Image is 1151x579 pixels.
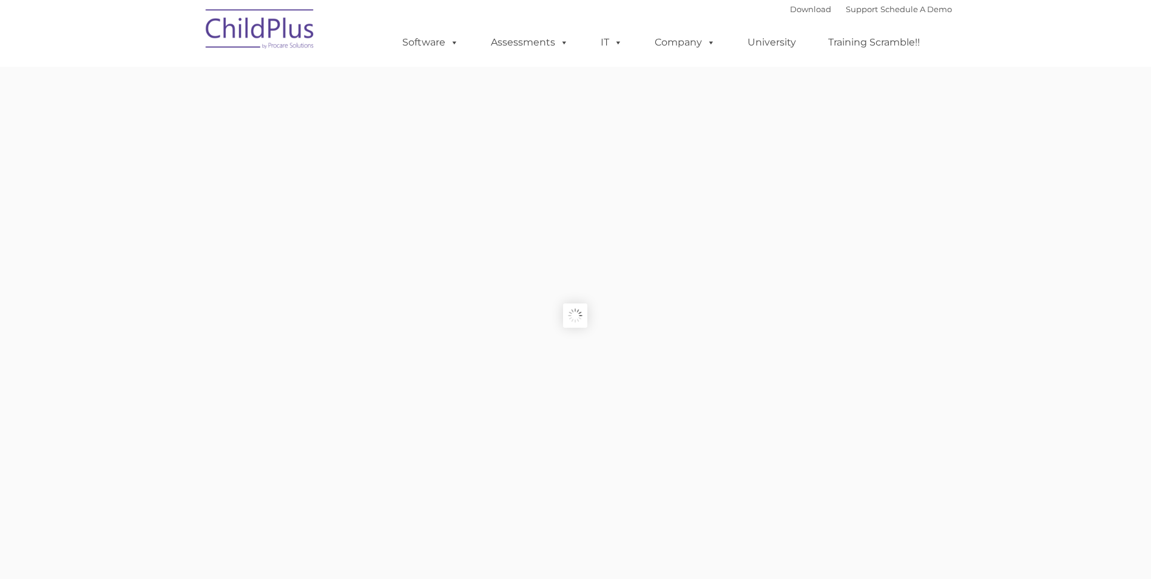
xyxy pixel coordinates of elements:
[200,1,321,61] img: ChildPlus by Procare Solutions
[643,30,727,55] a: Company
[880,4,952,14] a: Schedule A Demo
[589,30,635,55] a: IT
[479,30,581,55] a: Assessments
[735,30,808,55] a: University
[390,30,471,55] a: Software
[790,4,952,14] font: |
[816,30,932,55] a: Training Scramble!!
[790,4,831,14] a: Download
[846,4,878,14] a: Support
